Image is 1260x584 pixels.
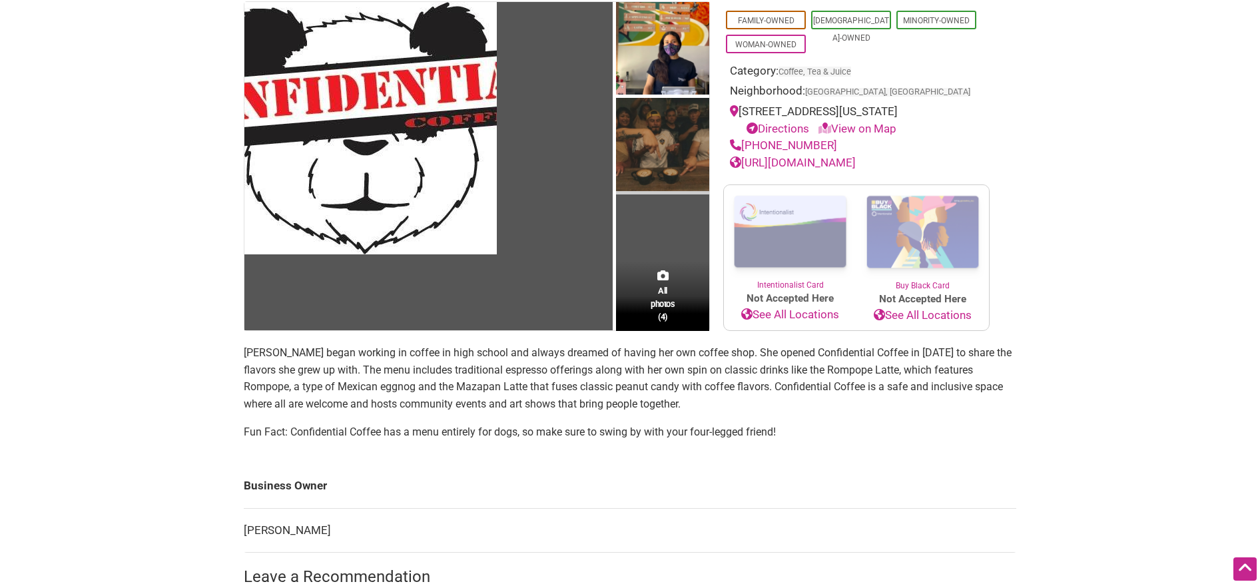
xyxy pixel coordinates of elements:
[724,291,856,306] span: Not Accepted Here
[738,16,794,25] a: Family-Owned
[1233,557,1257,581] div: Scroll Back to Top
[779,67,851,77] a: Coffee, Tea & Juice
[818,122,896,135] a: View on Map
[244,344,1016,412] p: [PERSON_NAME] began working in coffee in high school and always dreamed of having her own coffee ...
[730,156,856,169] a: [URL][DOMAIN_NAME]
[856,185,989,292] a: Buy Black Card
[724,185,856,279] img: Intentionalist Card
[735,40,796,49] a: Woman-Owned
[244,464,1016,508] td: Business Owner
[730,103,983,137] div: [STREET_ADDRESS][US_STATE]
[856,307,989,324] a: See All Locations
[856,292,989,307] span: Not Accepted Here
[730,63,983,83] div: Category:
[813,16,889,43] a: [DEMOGRAPHIC_DATA]-Owned
[730,139,837,152] a: [PHONE_NUMBER]
[724,185,856,291] a: Intentionalist Card
[730,83,983,103] div: Neighborhood:
[724,306,856,324] a: See All Locations
[244,424,1016,441] p: Fun Fact: Confidential Coffee has a menu entirely for dogs, so make sure to swing by with your fo...
[747,122,809,135] a: Directions
[244,508,1016,553] td: [PERSON_NAME]
[903,16,970,25] a: Minority-Owned
[651,284,675,322] span: All photos (4)
[805,88,970,97] span: [GEOGRAPHIC_DATA], [GEOGRAPHIC_DATA]
[856,185,989,280] img: Buy Black Card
